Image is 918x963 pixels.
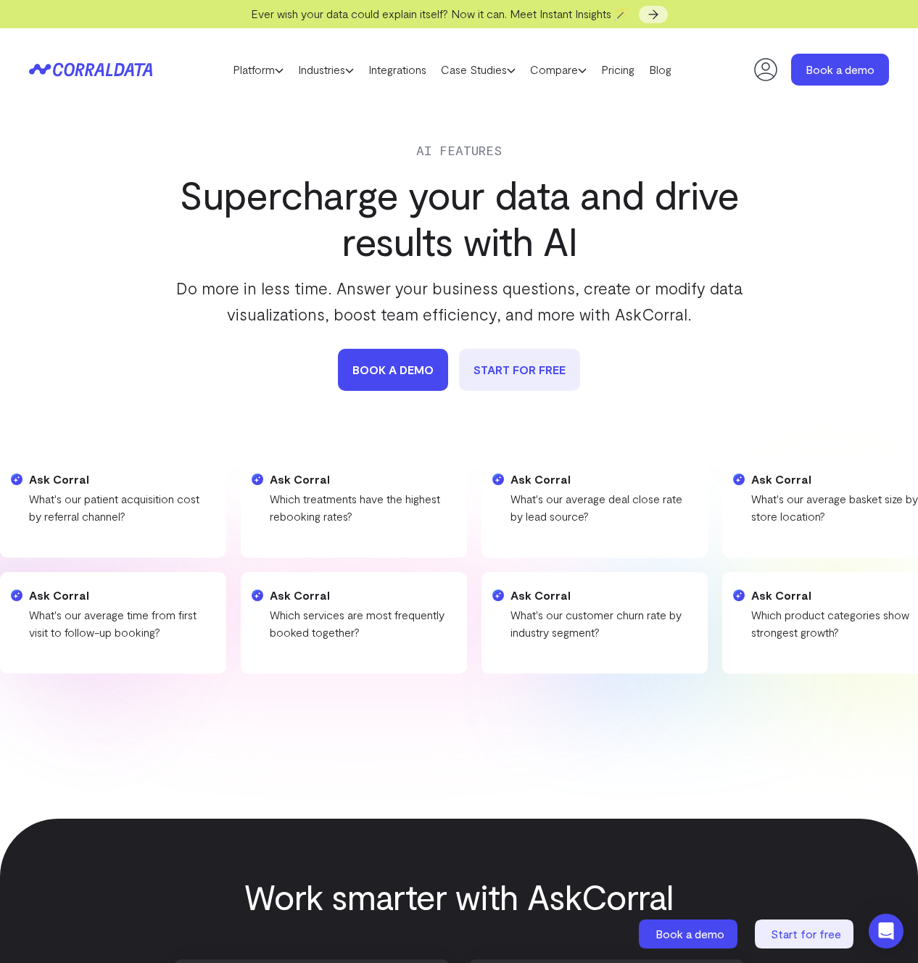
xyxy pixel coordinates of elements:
[300,490,483,525] p: What's our average deal close rate by lead source?
[523,59,594,80] a: Compare
[656,927,724,941] span: Book a demo
[13,606,196,641] p: How do weather patterns impact store traffic?
[639,919,740,948] a: Book a demo
[163,140,755,160] div: AI Features
[541,490,724,525] p: What's our average basket size by store location?
[291,59,361,80] a: Industries
[338,349,448,391] a: book a demo
[495,606,677,641] p: Which treatment packages drive highest revenue?
[434,59,523,80] a: Case Studies
[59,490,242,525] p: Which treatments have the highest rebooking rates?
[771,927,841,941] span: Start for free
[361,59,434,80] a: Integrations
[163,275,755,327] p: Do more in less time. Answer your business questions, create or modify data visualizations, boost...
[300,471,483,488] h4: Ask Corral
[791,54,889,86] a: Book a demo
[642,59,679,80] a: Blog
[29,877,889,916] h2: Work smarter with AskCorral
[163,171,755,264] h1: Supercharge your data and drive results with AI
[495,587,677,604] h4: Ask Corral
[594,59,642,80] a: Pricing
[59,471,242,488] h4: Ask Corral
[755,919,856,948] a: Start for free
[869,914,903,948] div: Open Intercom Messenger
[254,606,437,641] p: What's our customer acquisition cost trend over time?
[251,7,629,20] span: Ever wish your data could explain itself? Now it can. Meet Instant Insights 🪄
[735,606,918,641] p: What's our sales cycle duration by product type?
[459,349,580,391] a: START FOR FREE
[13,587,196,604] h4: Ask Corral
[254,587,437,604] h4: Ask Corral
[541,471,724,488] h4: Ask Corral
[735,587,918,604] h4: Ask Corral
[226,59,291,80] a: Platform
